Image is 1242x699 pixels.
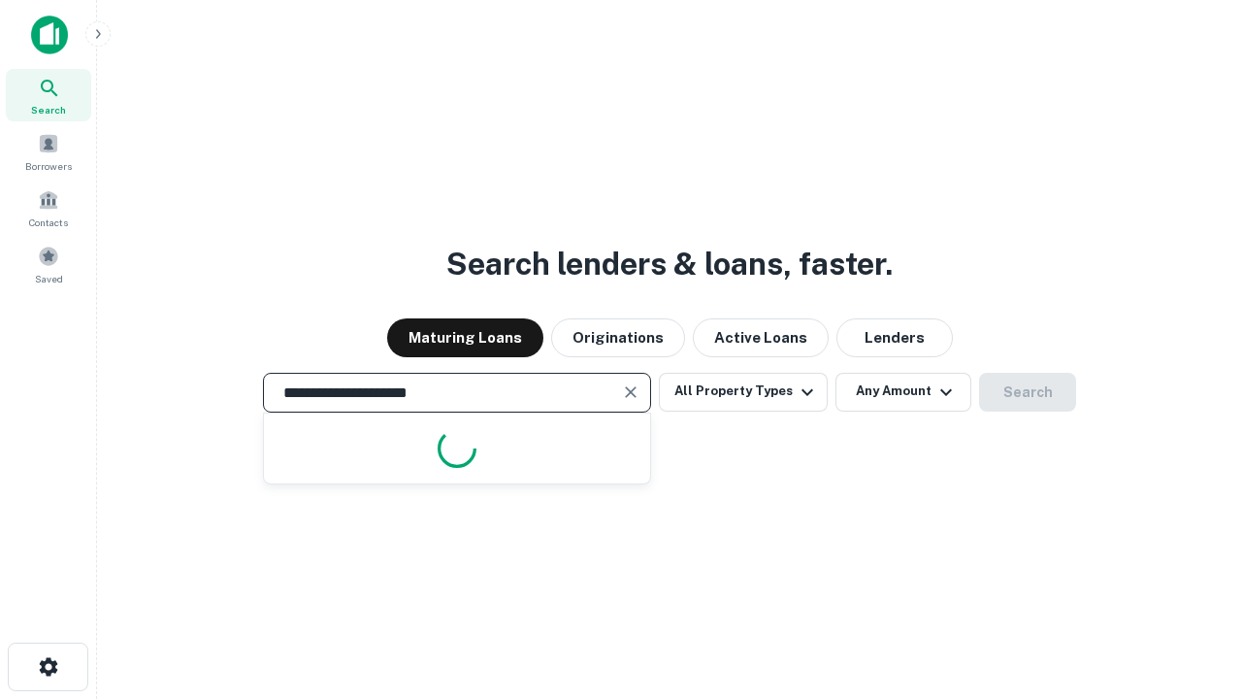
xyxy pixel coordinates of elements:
[31,102,66,117] span: Search
[551,318,685,357] button: Originations
[6,69,91,121] a: Search
[693,318,829,357] button: Active Loans
[6,238,91,290] a: Saved
[835,373,971,412] button: Any Amount
[446,241,893,287] h3: Search lenders & loans, faster.
[25,158,72,174] span: Borrowers
[6,182,91,234] a: Contacts
[31,16,68,54] img: capitalize-icon.png
[836,318,953,357] button: Lenders
[29,215,68,230] span: Contacts
[1145,544,1242,637] iframe: Chat Widget
[6,125,91,178] a: Borrowers
[35,271,63,286] span: Saved
[617,379,644,406] button: Clear
[659,373,828,412] button: All Property Types
[387,318,543,357] button: Maturing Loans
